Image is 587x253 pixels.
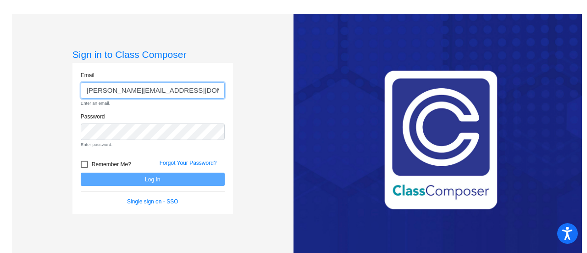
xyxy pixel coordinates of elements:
button: Log In [81,173,225,186]
h3: Sign in to Class Composer [72,49,233,60]
label: Email [81,71,94,79]
span: Remember Me? [92,159,131,170]
small: Enter password. [81,141,225,148]
small: Enter an email. [81,100,225,107]
a: Forgot Your Password? [160,160,217,166]
label: Password [81,112,105,121]
a: Single sign on - SSO [127,198,178,205]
